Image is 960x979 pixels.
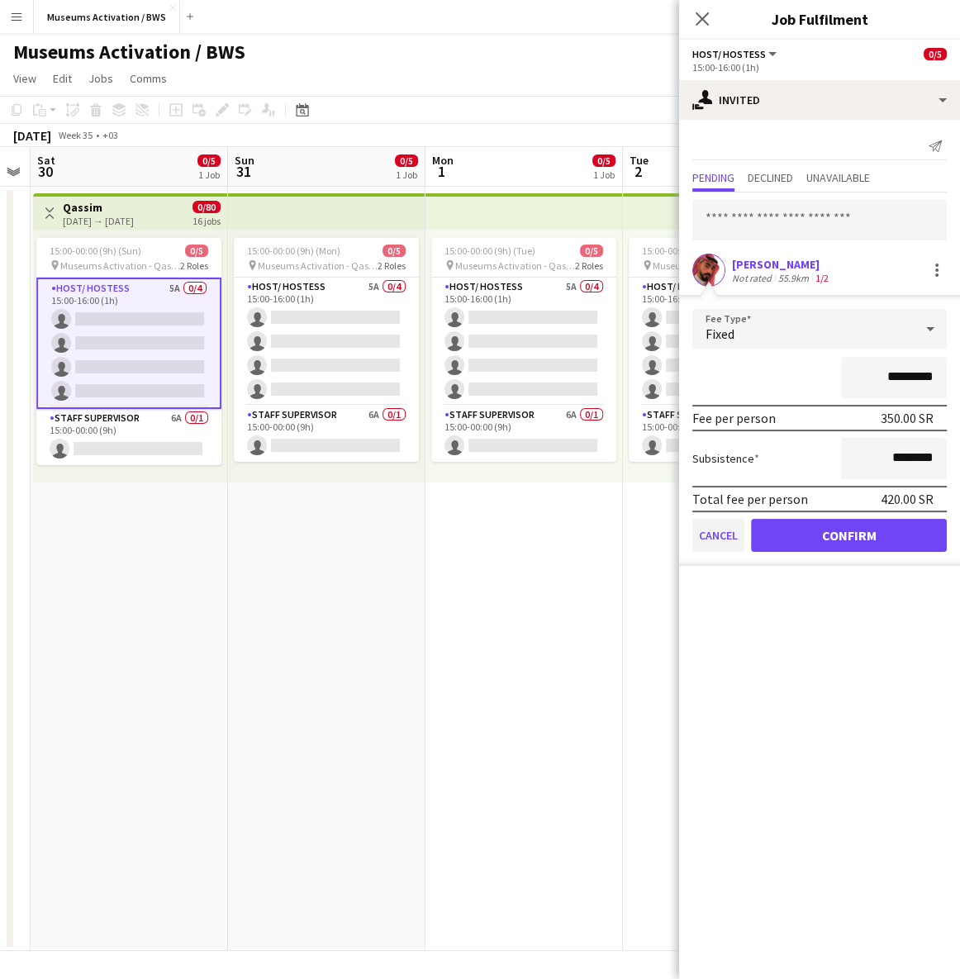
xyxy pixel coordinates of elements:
span: Fixed [706,326,734,342]
span: 15:00-00:00 (9h) (Wed) [642,245,735,257]
app-card-role: Host/ Hostess5A0/415:00-16:00 (1h) [629,278,814,406]
app-job-card: 15:00-00:00 (9h) (Tue)0/5 Museums Activation - Qassim2 RolesHost/ Hostess5A0/415:00-16:00 (1h) St... [431,238,616,462]
span: Sun [235,153,254,168]
button: Cancel [692,519,744,552]
span: 0/5 [580,245,603,257]
span: 2 Roles [378,259,406,272]
div: [PERSON_NAME] [732,257,832,272]
span: 30 [35,162,55,181]
app-card-role: Host/ Hostess5A0/415:00-16:00 (1h) [431,278,616,406]
span: 0/5 [383,245,406,257]
div: 15:00-16:00 (1h) [692,61,947,74]
span: 15:00-00:00 (9h) (Tue) [444,245,535,257]
app-job-card: 15:00-00:00 (9h) (Sun)0/5 Museums Activation - Qassim2 RolesHost/ Hostess5A0/415:00-16:00 (1h) St... [36,238,221,465]
div: 1 Job [396,169,417,181]
button: Host/ Hostess [692,48,779,60]
label: Subsistence [692,451,759,466]
button: Confirm [751,519,947,552]
app-job-card: 15:00-00:00 (9h) (Mon)0/5 Museums Activation - Qassim2 RolesHost/ Hostess5A0/415:00-16:00 (1h) St... [234,238,419,462]
div: Invited [679,80,960,120]
span: Pending [692,172,734,183]
a: Comms [123,68,173,89]
span: Museums Activation - Qassim [60,259,180,272]
span: 1 [430,162,454,181]
span: Sat [37,153,55,168]
app-card-role: Staff Supervisor6A0/115:00-00:00 (9h) [431,406,616,462]
span: View [13,71,36,86]
span: 0/5 [197,154,221,167]
span: Museums Activation - Qassim [258,259,378,272]
span: Mon [432,153,454,168]
app-card-role: Staff Supervisor6A0/115:00-00:00 (9h) [36,409,221,465]
span: 0/5 [395,154,418,167]
span: 0/5 [185,245,208,257]
span: 0/5 [924,48,947,60]
a: View [7,68,43,89]
span: 15:00-00:00 (9h) (Sun) [50,245,141,257]
div: [DATE] [13,127,51,144]
app-skills-label: 1/2 [815,272,829,284]
div: 420.00 SR [881,491,934,507]
span: Tue [630,153,649,168]
div: 1 Job [198,169,220,181]
span: Museums Activation - Qassim [653,259,772,272]
button: Museums Activation / BWS [34,1,180,33]
h1: Museums Activation / BWS [13,40,245,64]
span: Declined [748,172,793,183]
span: 31 [232,162,254,181]
div: Not rated [732,272,775,284]
a: Edit [46,68,78,89]
span: 0/5 [592,154,615,167]
a: Jobs [82,68,120,89]
span: 0/80 [192,201,221,213]
span: 2 Roles [180,259,208,272]
div: 350.00 SR [881,410,934,426]
app-card-role: Host/ Hostess5A0/415:00-16:00 (1h) [234,278,419,406]
div: 16 jobs [192,213,221,227]
span: 2 [627,162,649,181]
div: 55.9km [775,272,812,284]
app-card-role: Staff Supervisor6A0/115:00-00:00 (9h) [629,406,814,462]
span: Host/ Hostess [692,48,766,60]
span: Unavailable [806,172,870,183]
div: +03 [102,129,118,141]
app-job-card: 15:00-00:00 (9h) (Wed)0/5 Museums Activation - Qassim2 RolesHost/ Hostess5A0/415:00-16:00 (1h) St... [629,238,814,462]
app-card-role: Host/ Hostess5A0/415:00-16:00 (1h) [36,278,221,409]
span: Edit [53,71,72,86]
span: Jobs [88,71,113,86]
span: 15:00-00:00 (9h) (Mon) [247,245,340,257]
div: [DATE] → [DATE] [63,215,134,227]
div: Total fee per person [692,491,808,507]
h3: Job Fulfilment [679,8,960,30]
span: Comms [130,71,167,86]
div: Fee per person [692,410,776,426]
app-card-role: Staff Supervisor6A0/115:00-00:00 (9h) [234,406,419,462]
span: 2 Roles [575,259,603,272]
h3: Qassim [63,200,134,215]
span: Museums Activation - Qassim [455,259,575,272]
div: 1 Job [593,169,615,181]
span: Week 35 [55,129,96,141]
